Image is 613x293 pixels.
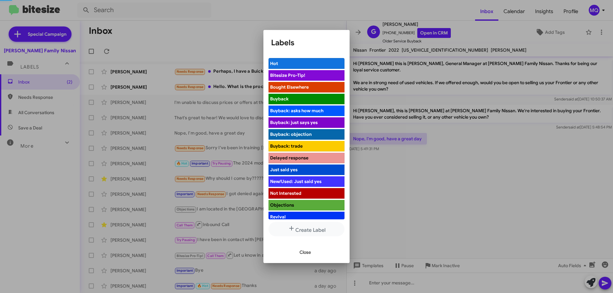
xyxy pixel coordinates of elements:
[270,72,305,78] span: Bitesize Pro-Tip!
[270,120,318,125] span: Buyback: just says yes
[270,155,308,161] span: Delayed response
[270,108,323,114] span: Buyback: asks how much
[270,202,294,208] span: Objections
[269,222,344,236] button: Create Label
[270,190,301,196] span: Not Interested
[294,246,316,258] button: Close
[270,131,312,137] span: Buyback: objection
[270,143,303,149] span: Buyback: trade
[270,167,298,172] span: Just said yes
[270,96,289,102] span: Buyback
[299,246,311,258] span: Close
[270,84,309,90] span: Bought Elsewhere
[270,214,286,220] span: Revival
[270,61,278,66] span: Hot
[271,38,342,48] h1: Labels
[270,179,322,184] span: New/Used: Just said yes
